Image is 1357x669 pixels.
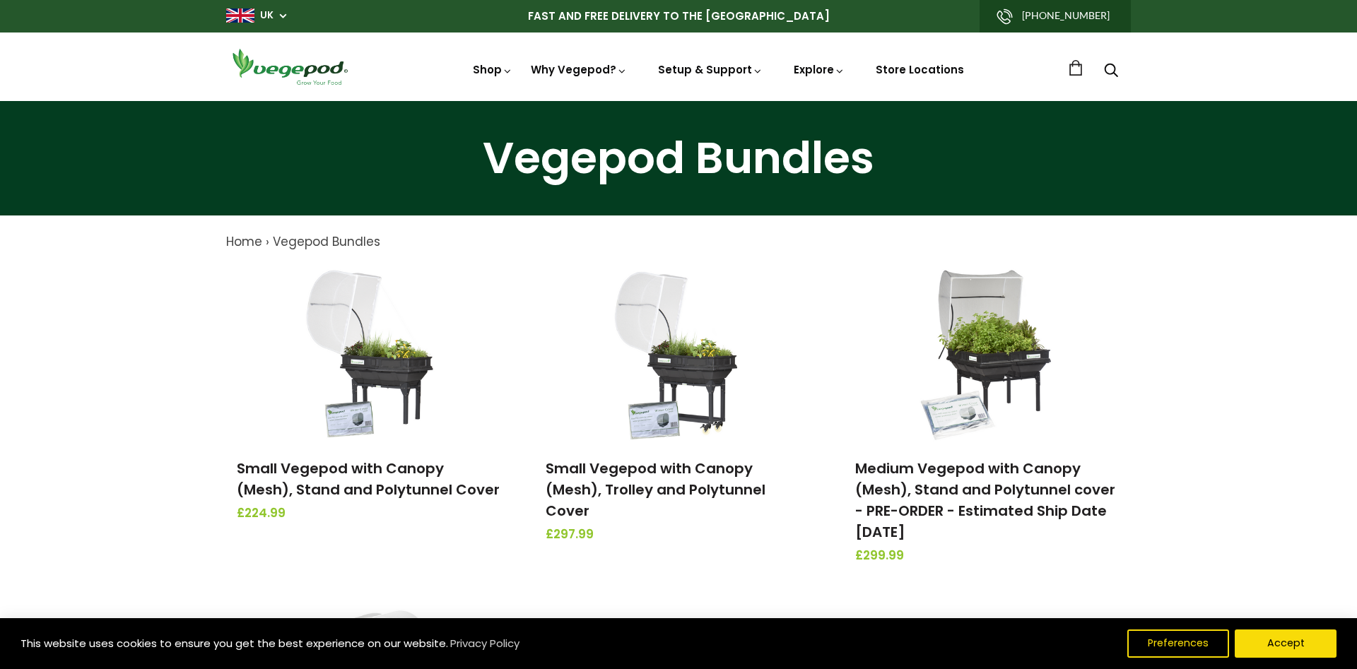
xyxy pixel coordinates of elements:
img: Small Vegepod with Canopy (Mesh), Trolley and Polytunnel Cover [604,266,753,442]
nav: breadcrumbs [226,233,1131,251]
a: Privacy Policy (opens in a new tab) [448,631,522,656]
a: Explore [794,62,845,77]
a: Vegepod Bundles [273,233,380,250]
img: Medium Vegepod with Canopy (Mesh), Stand and Polytunnel cover - PRE-ORDER - Estimated Ship Date A... [913,266,1062,442]
span: This website uses cookies to ensure you get the best experience on our website. [20,636,448,651]
a: Store Locations [876,62,964,77]
span: £299.99 [855,547,1120,565]
img: Vegepod [226,47,353,87]
a: Small Vegepod with Canopy (Mesh), Trolley and Polytunnel Cover [546,458,765,521]
a: Medium Vegepod with Canopy (Mesh), Stand and Polytunnel cover - PRE-ORDER - Estimated Ship Date [... [855,458,1115,542]
a: Shop [473,62,512,77]
a: Small Vegepod with Canopy (Mesh), Stand and Polytunnel Cover [237,458,500,499]
span: £224.99 [237,504,502,523]
a: Setup & Support [658,62,763,77]
button: Accept [1235,629,1337,658]
span: › [266,233,269,250]
a: Home [226,233,262,250]
img: gb_large.png [226,8,254,23]
a: UK [260,8,274,23]
a: Why Vegepod? [531,62,627,77]
span: £297.99 [546,526,811,544]
img: Small Vegepod with Canopy (Mesh), Stand and Polytunnel Cover [295,266,444,442]
a: Search [1104,64,1118,79]
button: Preferences [1127,629,1229,658]
h1: Vegepod Bundles [18,136,1339,180]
